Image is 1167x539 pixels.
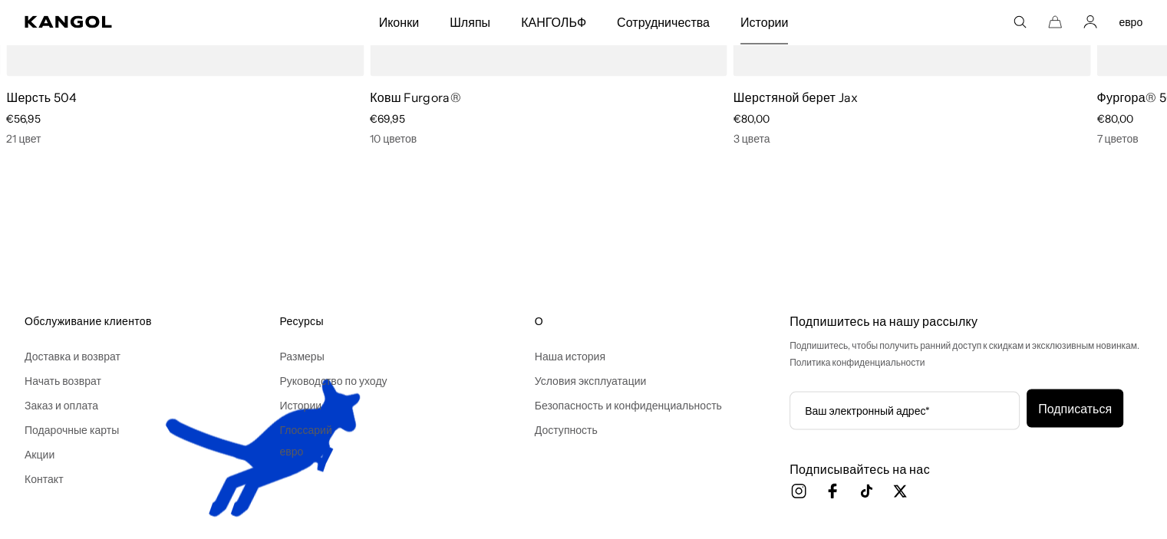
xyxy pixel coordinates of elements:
[740,15,789,30] font: Истории
[25,472,64,486] a: Контакт
[25,350,120,363] a: Доставка и возврат
[6,112,41,126] span: €56,95
[535,314,543,328] font: О
[370,112,405,126] span: €69,95
[6,90,77,105] a: Шерсть 504
[6,132,41,146] font: 21 цвет
[370,90,461,105] a: Ковш Furgora®
[521,15,586,30] font: КАНГОЛЬФ
[25,16,250,28] a: Кангол
[279,314,323,328] font: Ресурсы
[790,340,1139,368] font: Подпишитесь, чтобы получить ранний доступ к скидкам и эксклюзивным новинкам. Политика конфиденциа...
[1096,112,1132,126] span: €80,00
[25,314,152,328] font: Обслуживание клиентов
[25,423,119,437] a: Подарочные карты
[617,15,710,30] font: Сотрудничества
[535,350,605,363] a: Наша история
[279,374,387,388] a: Руководство по уходу
[790,462,930,477] font: Подписывайтесь на нас
[1119,15,1142,29] button: евро
[1038,401,1112,416] font: Подписаться
[790,317,977,329] font: Подпишитесь на нашу рассылку
[25,374,101,388] a: Начать возврат
[279,423,331,437] a: Глоссарий
[535,399,722,412] a: Безопасность и конфиденциальность
[370,132,417,146] font: 10 цветов
[733,132,770,146] font: 3 цвета
[733,112,770,126] span: €80,00
[1048,15,1062,29] button: Корзина
[279,350,324,363] a: Размеры
[25,399,98,412] a: Заказ и оплата
[450,15,490,30] font: Шляпы
[535,374,647,388] a: Условия эксплуатации
[1083,15,1097,29] a: Счет
[279,445,303,458] button: евро
[733,90,859,105] a: Шерстяной берет Jax
[279,399,321,412] a: Истории
[1013,15,1027,29] summary: Искать здесь
[379,15,420,30] font: Иконки
[1096,132,1138,146] font: 7 цветов
[1027,389,1123,428] button: Подписаться
[535,423,598,437] a: Доступность
[25,448,54,462] a: Акции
